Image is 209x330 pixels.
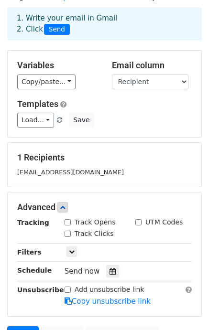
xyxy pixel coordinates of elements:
[17,202,192,213] h5: Advanced
[10,13,199,35] div: 1. Write your email in Gmail 2. Click
[65,267,100,276] span: Send now
[17,60,98,71] h5: Variables
[145,217,183,227] label: UTM Codes
[65,297,151,306] a: Copy unsubscribe link
[17,248,42,256] strong: Filters
[69,113,94,128] button: Save
[161,284,209,330] iframe: Chat Widget
[17,286,64,294] strong: Unsubscribe
[17,113,54,128] a: Load...
[44,24,70,35] span: Send
[17,99,58,109] a: Templates
[17,152,192,163] h5: 1 Recipients
[17,169,124,176] small: [EMAIL_ADDRESS][DOMAIN_NAME]
[17,219,49,226] strong: Tracking
[75,229,114,239] label: Track Clicks
[17,75,76,89] a: Copy/paste...
[75,285,144,295] label: Add unsubscribe link
[75,217,116,227] label: Track Opens
[112,60,192,71] h5: Email column
[17,266,52,274] strong: Schedule
[161,284,209,330] div: Widget de chat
